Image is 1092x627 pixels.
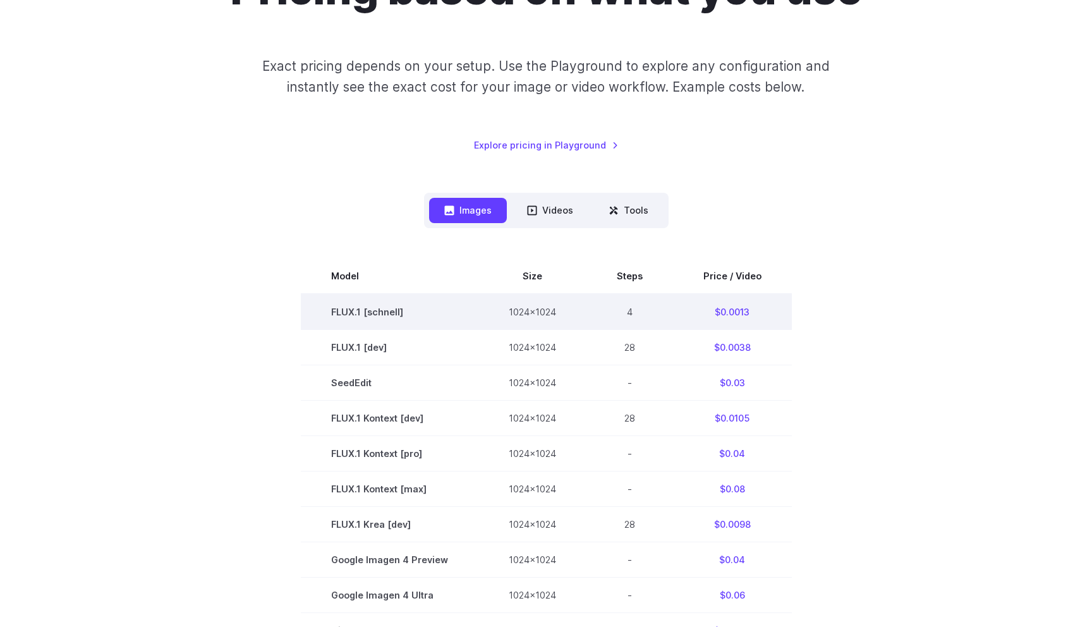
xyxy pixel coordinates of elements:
td: Google Imagen 4 Preview [301,542,478,577]
td: FLUX.1 Kontext [max] [301,471,478,506]
th: Model [301,259,478,294]
td: 1024x1024 [478,506,586,542]
p: Exact pricing depends on your setup. Use the Playground to explore any configuration and instantl... [238,56,854,98]
td: 1024x1024 [478,542,586,577]
td: 28 [586,506,673,542]
th: Price / Video [673,259,792,294]
th: Steps [586,259,673,294]
td: $0.03 [673,365,792,400]
td: - [586,542,673,577]
td: 1024x1024 [478,435,586,471]
td: $0.0105 [673,400,792,435]
td: 1024x1024 [478,294,586,330]
td: 4 [586,294,673,330]
td: - [586,435,673,471]
td: SeedEdit [301,365,478,400]
td: - [586,577,673,612]
td: 1024x1024 [478,577,586,612]
td: FLUX.1 Kontext [pro] [301,435,478,471]
td: Google Imagen 4 Ultra [301,577,478,612]
th: Size [478,259,586,294]
td: - [586,365,673,400]
td: FLUX.1 Kontext [dev] [301,400,478,435]
td: FLUX.1 Krea [dev] [301,506,478,542]
td: FLUX.1 [schnell] [301,294,478,330]
td: $0.0098 [673,506,792,542]
a: Explore pricing in Playground [474,138,619,152]
td: 1024x1024 [478,471,586,506]
td: $0.04 [673,542,792,577]
button: Videos [512,198,588,222]
td: 1024x1024 [478,365,586,400]
button: Images [429,198,507,222]
td: $0.08 [673,471,792,506]
td: - [586,471,673,506]
td: 1024x1024 [478,400,586,435]
td: $0.06 [673,577,792,612]
td: $0.04 [673,435,792,471]
td: $0.0013 [673,294,792,330]
td: FLUX.1 [dev] [301,329,478,365]
td: 28 [586,400,673,435]
button: Tools [593,198,664,222]
td: 1024x1024 [478,329,586,365]
td: 28 [586,329,673,365]
td: $0.0038 [673,329,792,365]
